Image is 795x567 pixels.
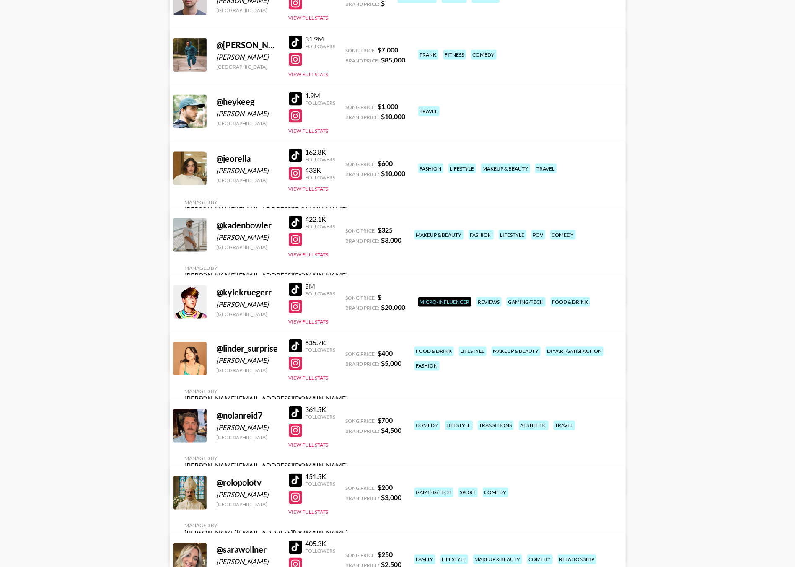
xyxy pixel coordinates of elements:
div: makeup & beauty [481,164,530,173]
strong: $ 10,000 [381,112,406,120]
div: [GEOGRAPHIC_DATA] [217,311,279,317]
div: @ linder_surprise [217,344,279,354]
div: lifestyle [499,230,526,240]
div: Managed By [185,265,348,271]
strong: $ 400 [378,350,393,357]
div: makeup & beauty [414,230,464,240]
div: lifestyle [445,421,473,430]
div: [PERSON_NAME][EMAIL_ADDRESS][DOMAIN_NAME] [185,271,348,280]
div: 31.9M [306,35,336,43]
div: food & drink [551,297,590,307]
div: [PERSON_NAME] [217,109,279,118]
div: 1.9M [306,91,336,100]
div: fashion [418,164,443,173]
div: [PERSON_NAME][EMAIL_ADDRESS][DOMAIN_NAME] [185,462,348,470]
div: makeup & beauty [492,347,541,356]
strong: $ 600 [378,159,393,167]
div: reviews [476,297,502,307]
div: @ sarawollner [217,545,279,555]
span: Brand Price: [346,171,380,177]
div: [PERSON_NAME] [217,166,279,175]
button: View Full Stats [289,509,329,515]
div: Managed By [185,456,348,462]
div: Followers [306,174,336,181]
strong: $ 325 [378,226,393,234]
div: food & drink [414,347,454,356]
div: comedy [483,488,508,497]
div: [PERSON_NAME] [217,424,279,432]
div: 422.1K [306,215,336,223]
div: @ kadenbowler [217,220,279,230]
strong: $ 250 [378,551,393,559]
div: comedy [550,230,576,240]
span: Song Price: [346,351,376,357]
div: aesthetic [519,421,549,430]
div: Followers [306,43,336,49]
div: fashion [414,361,440,371]
div: [PERSON_NAME] [217,357,279,365]
div: [GEOGRAPHIC_DATA] [217,244,279,250]
div: [PERSON_NAME] [217,558,279,566]
div: @ nolanreid7 [217,411,279,421]
button: View Full Stats [289,15,329,21]
div: 405.3K [306,540,336,548]
span: Song Price: [346,161,376,167]
button: View Full Stats [289,318,329,325]
div: gaming/tech [507,297,546,307]
strong: $ 700 [378,417,393,425]
div: @ rolopolotv [217,478,279,488]
div: 151.5K [306,473,336,481]
div: travel [535,164,557,173]
div: Followers [306,290,336,297]
div: family [414,555,435,564]
div: [GEOGRAPHIC_DATA] [217,64,279,70]
span: Song Price: [346,104,376,110]
div: pov [531,230,545,240]
div: @ kylekruegerr [217,287,279,298]
div: Managed By [185,523,348,529]
strong: $ 20,000 [381,303,406,311]
div: makeup & beauty [473,555,522,564]
div: sport [458,488,478,497]
strong: $ 5,000 [381,360,402,368]
span: Song Price: [346,552,376,559]
div: travel [554,421,575,430]
button: View Full Stats [289,71,329,78]
span: Song Price: [346,295,376,301]
div: fashion [469,230,494,240]
div: @ heykeeg [217,96,279,107]
span: Song Price: [346,418,376,425]
div: [PERSON_NAME] [217,53,279,61]
div: comedy [527,555,553,564]
span: Song Price: [346,485,376,492]
strong: $ 85,000 [381,56,406,64]
div: lifestyle [448,164,476,173]
div: Followers [306,414,336,420]
span: Brand Price: [346,428,380,435]
div: [GEOGRAPHIC_DATA] [217,435,279,441]
div: [GEOGRAPHIC_DATA] [217,7,279,13]
span: Brand Price: [346,114,380,120]
button: View Full Stats [289,128,329,134]
span: Song Price: [346,228,376,234]
div: 433K [306,166,336,174]
span: Brand Price: [346,495,380,502]
button: View Full Stats [289,251,329,258]
div: relationship [558,555,596,564]
button: View Full Stats [289,442,329,448]
div: [PERSON_NAME] [217,233,279,241]
div: travel [418,106,440,116]
div: fitness [443,50,466,60]
div: [PERSON_NAME][EMAIL_ADDRESS][DOMAIN_NAME] [185,529,348,537]
div: Followers [306,156,336,163]
div: Followers [306,223,336,230]
div: [GEOGRAPHIC_DATA] [217,177,279,184]
div: 5M [306,282,336,290]
div: [GEOGRAPHIC_DATA] [217,368,279,374]
div: @ [PERSON_NAME].[PERSON_NAME] [217,40,279,50]
span: Brand Price: [346,1,380,7]
div: Micro-Influencer [418,297,471,307]
div: 835.7K [306,339,336,347]
div: prank [418,50,438,60]
strong: $ [378,293,382,301]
